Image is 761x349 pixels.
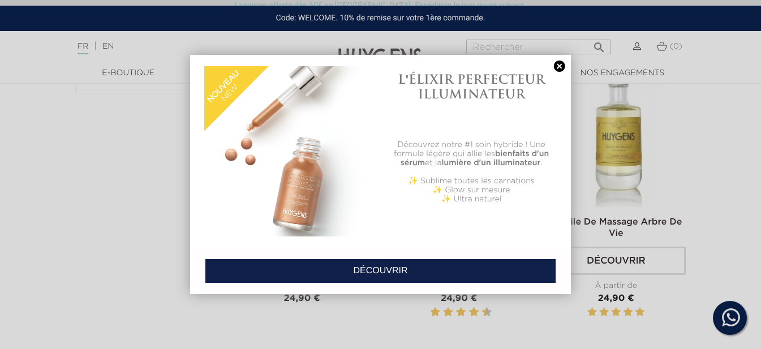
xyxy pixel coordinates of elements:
p: Découvrez notre #1 soin hybride ! Une formule légère qui allie les et la . [386,140,557,167]
b: bienfaits d'un sérum [401,150,549,167]
a: DÉCOUVRIR [205,258,556,283]
b: lumière d'un illuminateur [442,159,541,167]
p: ✨ Glow sur mesure [386,186,557,195]
h1: L'ÉLIXIR PERFECTEUR ILLUMINATEUR [386,72,557,102]
p: ✨ Sublime toutes les carnations [386,176,557,186]
p: ✨ Ultra naturel [386,195,557,204]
